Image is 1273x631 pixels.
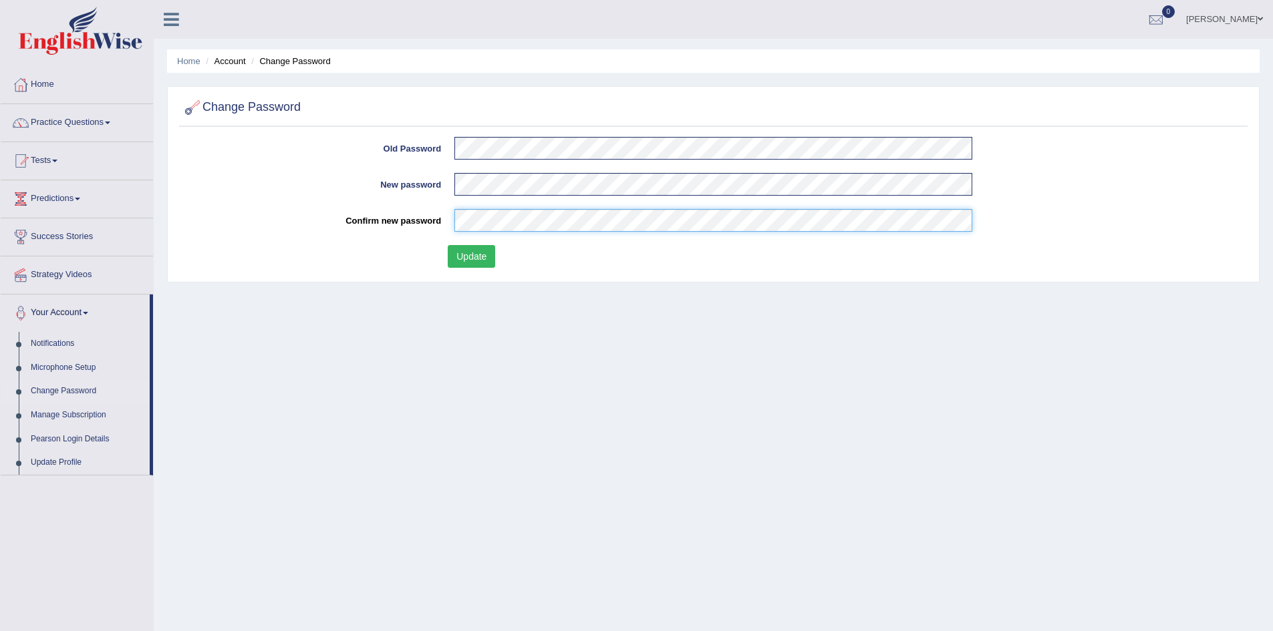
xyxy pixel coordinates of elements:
[182,137,448,155] label: Old Password
[1,294,150,328] a: Your Account
[1,142,153,176] a: Tests
[25,356,150,380] a: Microphone Setup
[448,245,495,268] button: Update
[25,451,150,475] a: Update Profile
[1,256,153,290] a: Strategy Videos
[202,55,245,67] li: Account
[25,332,150,356] a: Notifications
[25,427,150,451] a: Pearson Login Details
[1,218,153,252] a: Success Stories
[177,56,200,66] a: Home
[182,209,448,227] label: Confirm new password
[1,104,153,138] a: Practice Questions
[1162,5,1175,18] span: 0
[248,55,330,67] li: Change Password
[25,379,150,403] a: Change Password
[182,173,448,191] label: New password
[1,180,153,214] a: Predictions
[182,97,301,118] h2: Change Password
[25,403,150,427] a: Manage Subscription
[1,66,153,99] a: Home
